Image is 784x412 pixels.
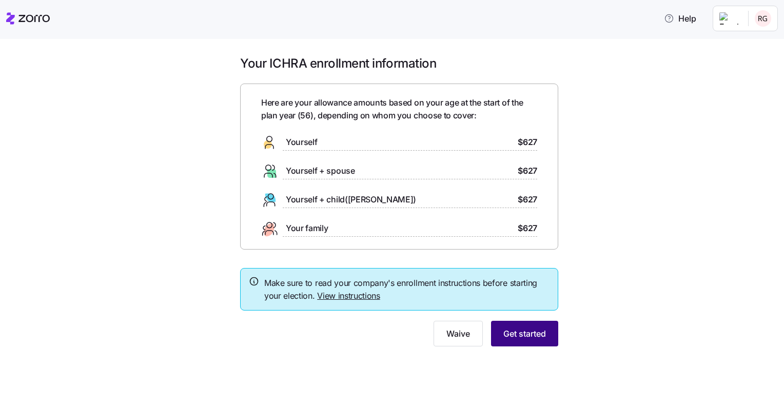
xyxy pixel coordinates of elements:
span: $627 [518,136,537,149]
span: $627 [518,222,537,235]
h1: Your ICHRA enrollment information [240,55,558,71]
button: Help [656,8,704,29]
span: Yourself + spouse [286,164,355,177]
a: View instructions [317,291,380,301]
span: Make sure to read your company's enrollment instructions before starting your election. [264,277,550,302]
span: Here are your allowance amounts based on your age at the start of the plan year ( 56 ), depending... [261,96,537,122]
span: Waive [446,327,470,340]
span: Help [664,12,696,25]
span: $627 [518,193,537,206]
img: Employer logo [719,12,740,25]
img: 2480ccf26b21bed0f8047111440d290b [755,10,771,27]
button: Waive [434,321,483,346]
span: Get started [503,327,546,340]
span: $627 [518,164,537,177]
button: Get started [491,321,558,346]
span: Your family [286,222,328,235]
span: Yourself + child([PERSON_NAME]) [286,193,416,206]
span: Yourself [286,136,317,149]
